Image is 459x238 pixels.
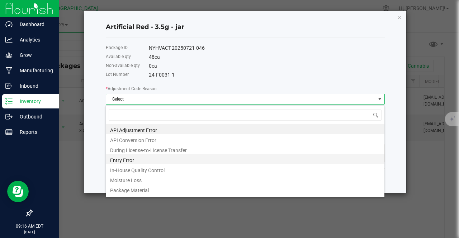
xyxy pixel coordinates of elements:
span: Select [106,94,375,104]
p: Reports [13,128,56,136]
div: NYHVACT-20250721-046 [149,44,385,52]
p: Grow [13,51,56,59]
p: Manufacturing [13,66,56,75]
label: Non-available qty [106,62,140,69]
p: Inbound [13,82,56,90]
p: 09:16 AM EDT [3,223,56,229]
div: 24-F0031-1 [149,71,385,79]
inline-svg: Outbound [5,113,13,120]
p: Dashboard [13,20,56,29]
h4: Artificial Red - 3.5g - jar [106,23,385,32]
div: 0 [149,62,385,70]
inline-svg: Inbound [5,82,13,89]
label: Lot Number [106,71,129,78]
inline-svg: Reports [5,128,13,136]
inline-svg: Inventory [5,98,13,105]
label: Adjustment Code Reason [106,86,157,92]
p: Inventory [13,97,56,106]
p: Analytics [13,35,56,44]
inline-svg: Grow [5,52,13,59]
inline-svg: Analytics [5,36,13,43]
div: 48 [149,53,385,61]
iframe: Resource center [7,181,29,202]
p: [DATE] [3,229,56,235]
inline-svg: Dashboard [5,21,13,28]
label: Available qty [106,53,131,60]
label: Package ID [106,44,128,51]
span: ea [155,54,160,60]
p: Outbound [13,112,56,121]
inline-svg: Manufacturing [5,67,13,74]
span: ea [152,63,157,69]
